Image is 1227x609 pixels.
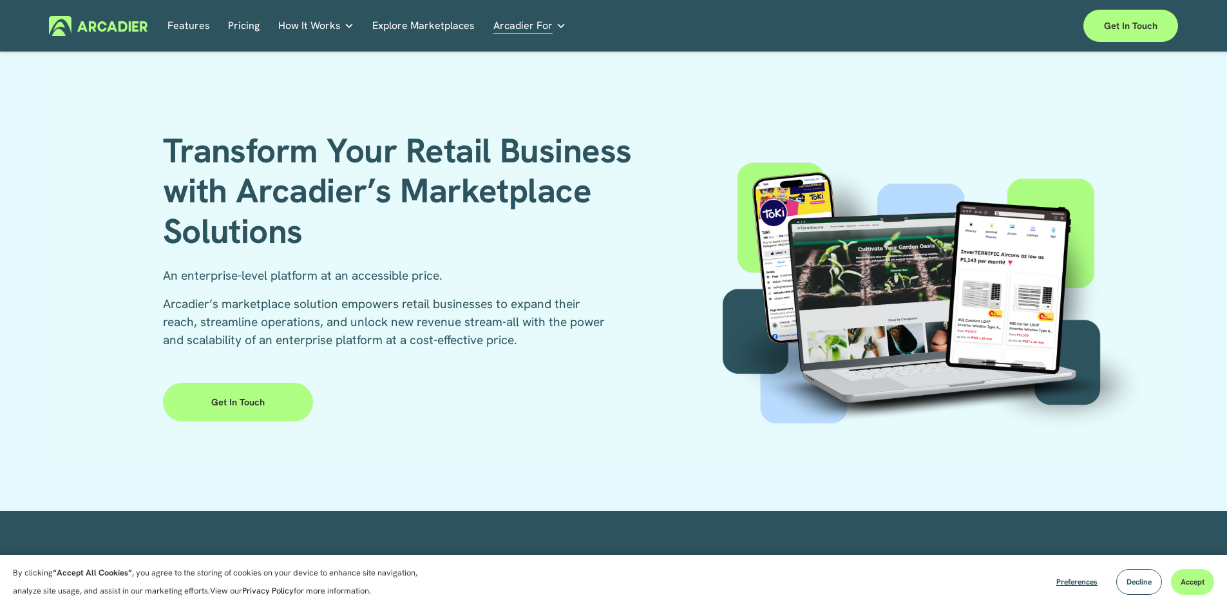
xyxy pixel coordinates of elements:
p: Arcadier’s marketplace solution empowers retail businesses to expand their reach, streamline oper... [163,295,614,349]
button: Decline [1116,569,1162,595]
a: Features [167,16,210,36]
a: Get in Touch [163,383,313,421]
span: Arcadier For [493,17,553,35]
img: Arcadier [49,16,147,36]
span: Preferences [1056,577,1098,587]
a: Explore Marketplaces [372,16,475,36]
a: Privacy Policy [242,585,294,596]
span: How It Works [278,17,341,35]
button: Accept [1171,569,1214,595]
span: Decline [1127,577,1152,587]
h1: Transform Your Retail Business with Arcadier’s Marketplace Solutions [163,131,651,251]
p: An enterprise-level platform at an accessible price. [163,267,614,285]
p: By clicking , you agree to the storing of cookies on your device to enhance site navigation, anal... [13,564,432,600]
a: folder dropdown [493,16,566,36]
span: Accept [1181,577,1204,587]
a: Pricing [228,16,260,36]
strong: “Accept All Cookies” [53,567,132,578]
button: Preferences [1047,569,1107,595]
a: folder dropdown [278,16,354,36]
a: Get in touch [1083,10,1178,42]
